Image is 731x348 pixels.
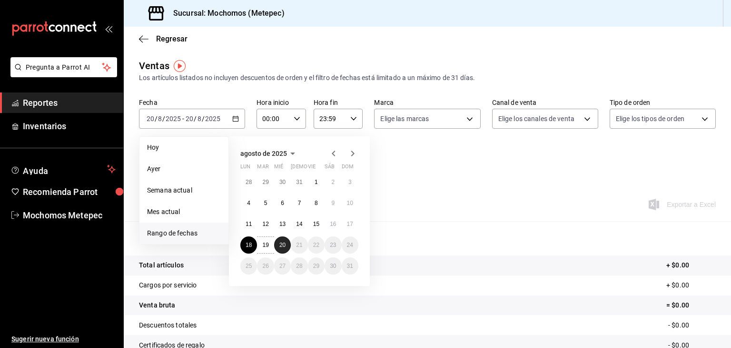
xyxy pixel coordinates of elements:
abbr: 8 de agosto de 2025 [315,200,318,206]
button: 18 de agosto de 2025 [240,236,257,254]
button: 2 de agosto de 2025 [325,174,341,191]
abbr: 1 de agosto de 2025 [315,179,318,185]
abbr: 16 de agosto de 2025 [330,221,336,227]
abbr: 23 de agosto de 2025 [330,242,336,248]
span: agosto de 2025 [240,150,287,157]
input: ---- [165,115,181,123]
abbr: 17 de agosto de 2025 [347,221,353,227]
p: Resumen [139,233,716,244]
abbr: 2 de agosto de 2025 [331,179,335,185]
span: / [155,115,158,123]
button: 7 de agosto de 2025 [291,194,307,212]
abbr: 18 de agosto de 2025 [246,242,252,248]
button: 1 de agosto de 2025 [308,174,325,191]
button: 8 de agosto de 2025 [308,194,325,212]
abbr: 30 de agosto de 2025 [330,263,336,269]
abbr: 4 de agosto de 2025 [247,200,250,206]
p: Venta bruta [139,300,175,310]
span: Hoy [147,143,221,153]
abbr: 28 de julio de 2025 [246,179,252,185]
button: 28 de agosto de 2025 [291,257,307,275]
button: 21 de agosto de 2025 [291,236,307,254]
label: Hora fin [314,99,363,106]
span: Sugerir nueva función [11,334,116,344]
input: -- [197,115,202,123]
p: Descuentos totales [139,320,197,330]
span: / [162,115,165,123]
button: 23 de agosto de 2025 [325,236,341,254]
label: Hora inicio [257,99,306,106]
abbr: 27 de agosto de 2025 [279,263,286,269]
abbr: 22 de agosto de 2025 [313,242,319,248]
button: 15 de agosto de 2025 [308,215,325,233]
button: 30 de agosto de 2025 [325,257,341,275]
span: - [182,115,184,123]
p: - $0.00 [668,320,716,330]
span: Recomienda Parrot [23,185,116,198]
abbr: lunes [240,164,250,174]
span: Elige los canales de venta [498,114,574,123]
abbr: 20 de agosto de 2025 [279,242,286,248]
img: Tooltip marker [174,60,186,72]
abbr: 13 de agosto de 2025 [279,221,286,227]
p: Cargos por servicio [139,280,197,290]
span: Ayer [147,164,221,174]
button: 13 de agosto de 2025 [274,215,291,233]
button: 17 de agosto de 2025 [342,215,358,233]
abbr: 24 de agosto de 2025 [347,242,353,248]
span: Inventarios [23,120,116,133]
button: 5 de agosto de 2025 [257,194,274,212]
button: Pregunta a Parrot AI [10,57,117,77]
span: Elige los tipos de orden [616,114,684,123]
span: Pregunta a Parrot AI [26,62,102,72]
button: 19 de agosto de 2025 [257,236,274,254]
button: 26 de agosto de 2025 [257,257,274,275]
input: -- [185,115,194,123]
button: 14 de agosto de 2025 [291,215,307,233]
button: 24 de agosto de 2025 [342,236,358,254]
label: Marca [374,99,480,106]
button: 11 de agosto de 2025 [240,215,257,233]
span: Semana actual [147,185,221,195]
div: Ventas [139,59,169,73]
input: ---- [205,115,221,123]
abbr: 28 de agosto de 2025 [296,263,302,269]
label: Fecha [139,99,245,106]
abbr: 31 de agosto de 2025 [347,263,353,269]
p: = $0.00 [666,300,716,310]
abbr: 7 de agosto de 2025 [298,200,301,206]
span: Regresar [156,34,188,43]
abbr: 30 de julio de 2025 [279,179,286,185]
abbr: 11 de agosto de 2025 [246,221,252,227]
abbr: 21 de agosto de 2025 [296,242,302,248]
span: Ayuda [23,164,103,175]
abbr: 10 de agosto de 2025 [347,200,353,206]
abbr: 26 de agosto de 2025 [262,263,268,269]
input: -- [146,115,155,123]
button: 4 de agosto de 2025 [240,194,257,212]
p: + $0.00 [666,280,716,290]
span: / [194,115,197,123]
h3: Sucursal: Mochomos (Metepec) [166,8,285,19]
button: 6 de agosto de 2025 [274,194,291,212]
abbr: viernes [308,164,316,174]
abbr: martes [257,164,268,174]
abbr: miércoles [274,164,283,174]
button: 16 de agosto de 2025 [325,215,341,233]
button: 31 de julio de 2025 [291,174,307,191]
button: 12 de agosto de 2025 [257,215,274,233]
abbr: 12 de agosto de 2025 [262,221,268,227]
abbr: 29 de julio de 2025 [262,179,268,185]
button: open_drawer_menu [105,25,112,32]
label: Tipo de orden [610,99,716,106]
abbr: 29 de agosto de 2025 [313,263,319,269]
label: Canal de venta [492,99,598,106]
span: Mochomos Metepec [23,209,116,222]
a: Pregunta a Parrot AI [7,69,117,79]
button: 29 de agosto de 2025 [308,257,325,275]
abbr: 15 de agosto de 2025 [313,221,319,227]
abbr: domingo [342,164,354,174]
button: 9 de agosto de 2025 [325,194,341,212]
abbr: 5 de agosto de 2025 [264,200,267,206]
